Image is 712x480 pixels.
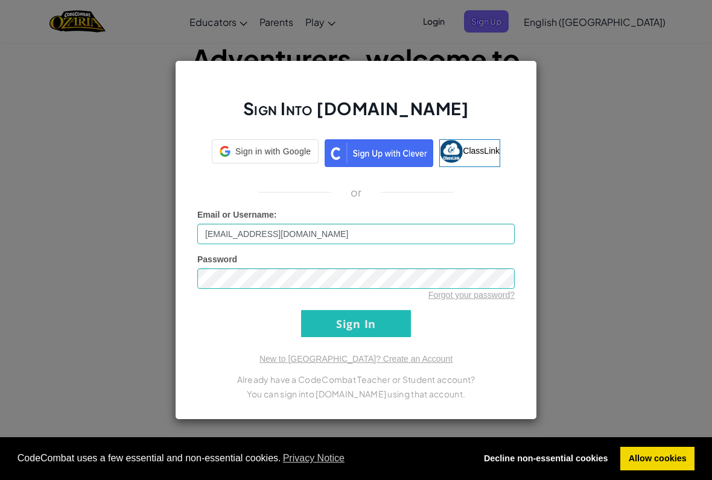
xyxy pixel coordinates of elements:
span: Sign in with Google [235,145,311,157]
span: CodeCombat uses a few essential and non-essential cookies. [17,449,466,467]
p: Already have a CodeCombat Teacher or Student account? [197,372,515,387]
p: You can sign into [DOMAIN_NAME] using that account. [197,387,515,401]
div: Sign in with Google [212,139,319,163]
input: Sign In [301,310,411,337]
h2: Sign Into [DOMAIN_NAME] [197,97,515,132]
img: classlink-logo-small.png [440,140,463,163]
span: ClassLink [463,146,500,156]
a: learn more about cookies [281,449,347,467]
img: clever_sso_button@2x.png [325,139,433,167]
span: Email or Username [197,210,274,219]
p: or [351,185,362,200]
a: allow cookies [620,447,695,471]
a: deny cookies [475,447,616,471]
a: New to [GEOGRAPHIC_DATA]? Create an Account [259,354,453,364]
a: Forgot your password? [428,290,515,300]
a: Sign in with Google [212,139,319,167]
span: Password [197,254,237,264]
label: : [197,209,277,221]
